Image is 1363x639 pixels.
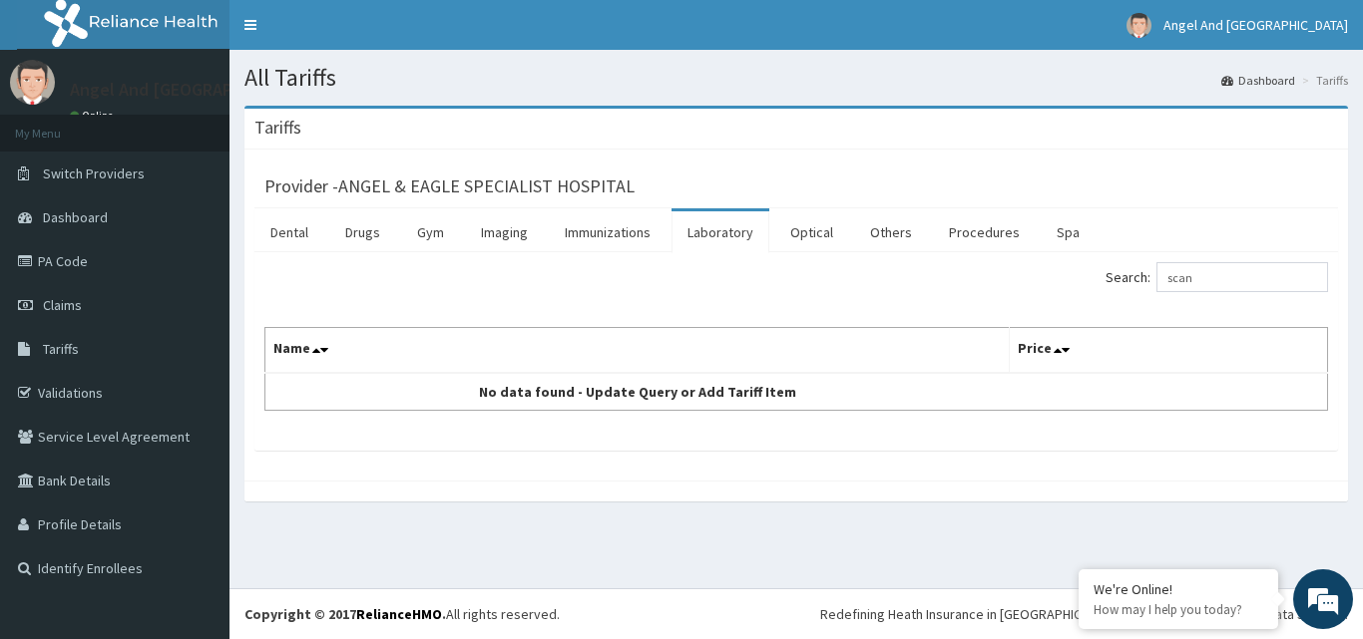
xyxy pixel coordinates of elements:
a: Drugs [329,211,396,253]
img: User Image [10,60,55,105]
a: Gym [401,211,460,253]
a: Immunizations [549,211,667,253]
div: Redefining Heath Insurance in [GEOGRAPHIC_DATA] using Telemedicine and Data Science! [820,604,1348,624]
a: Procedures [933,211,1036,253]
img: User Image [1127,13,1151,38]
h3: Provider - ANGEL & EAGLE SPECIALIST HOSPITAL [264,177,635,195]
input: Search: [1156,262,1328,292]
footer: All rights reserved. [229,588,1363,639]
a: Optical [774,211,849,253]
th: Price [1009,328,1328,374]
a: Spa [1041,211,1096,253]
a: Others [854,211,928,253]
p: How may I help you today? [1094,601,1263,618]
span: Claims [43,296,82,314]
strong: Copyright © 2017 . [244,605,446,623]
span: Angel And [GEOGRAPHIC_DATA] [1163,16,1348,34]
p: Angel And [GEOGRAPHIC_DATA] [70,81,317,99]
a: Dental [254,211,324,253]
div: We're Online! [1094,580,1263,598]
span: Dashboard [43,208,108,226]
td: No data found - Update Query or Add Tariff Item [265,373,1010,411]
h3: Tariffs [254,119,301,137]
a: Online [70,109,118,123]
th: Name [265,328,1010,374]
h1: All Tariffs [244,65,1348,91]
a: RelianceHMO [356,605,442,623]
a: Laboratory [672,211,769,253]
span: Tariffs [43,340,79,358]
li: Tariffs [1297,72,1348,89]
label: Search: [1106,262,1328,292]
span: Switch Providers [43,164,145,182]
a: Imaging [465,211,544,253]
a: Dashboard [1221,72,1295,89]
